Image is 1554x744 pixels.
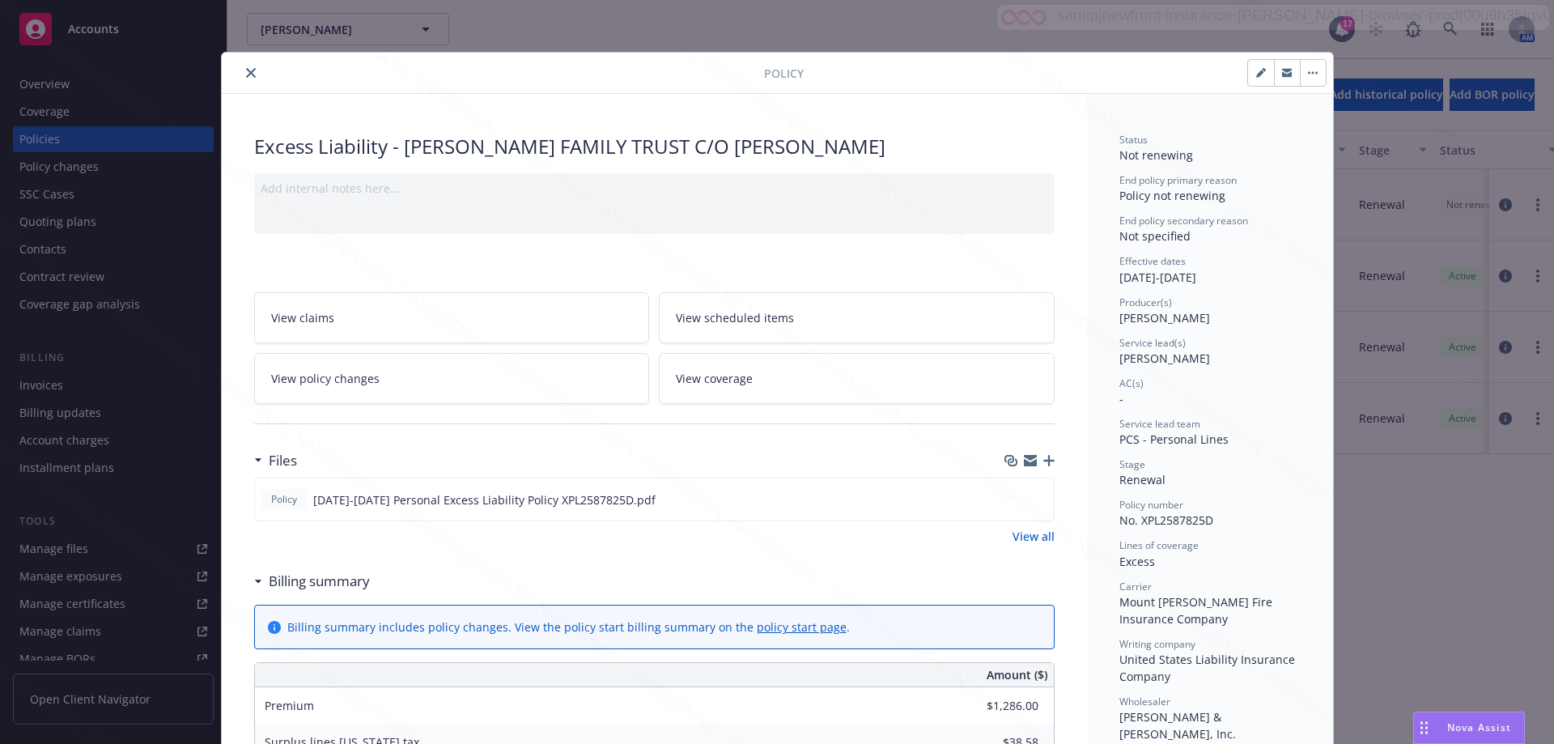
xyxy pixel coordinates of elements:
[1119,512,1213,528] span: No. XPL2587825D
[1119,652,1298,684] span: United States Liability Insurance Company
[254,450,297,471] div: Files
[269,571,370,592] h3: Billing summary
[1447,721,1511,734] span: Nova Assist
[271,309,334,326] span: View claims
[269,450,297,471] h3: Files
[254,353,650,404] a: View policy changes
[1413,712,1525,744] button: Nova Assist
[1119,147,1193,163] span: Not renewing
[1119,472,1165,487] span: Renewal
[1013,528,1055,545] a: View all
[1119,695,1170,708] span: Wholesaler
[1119,214,1248,227] span: End policy secondary reason
[1119,391,1123,406] span: -
[1414,712,1434,743] div: Drag to move
[254,133,1055,160] div: Excess Liability - [PERSON_NAME] FAMILY TRUST C/O [PERSON_NAME]
[676,309,794,326] span: View scheduled items
[241,63,261,83] button: close
[1119,254,1301,285] div: [DATE] - [DATE]
[271,370,380,387] span: View policy changes
[265,698,314,713] span: Premium
[659,292,1055,343] a: View scheduled items
[1119,580,1152,593] span: Carrier
[1119,295,1172,309] span: Producer(s)
[1119,228,1191,244] span: Not specified
[676,370,753,387] span: View coverage
[1007,491,1020,508] button: download file
[268,492,300,507] span: Policy
[1119,173,1237,187] span: End policy primary reason
[254,571,370,592] div: Billing summary
[313,491,656,508] span: [DATE]-[DATE] Personal Excess Liability Policy XPL2587825D.pdf
[764,65,804,82] span: Policy
[1119,133,1148,147] span: Status
[1119,538,1199,552] span: Lines of coverage
[1119,310,1210,325] span: [PERSON_NAME]
[261,180,1048,197] div: Add internal notes here...
[757,619,847,635] a: policy start page
[1119,554,1155,569] span: Excess
[1119,188,1225,203] span: Policy not renewing
[1119,417,1200,431] span: Service lead team
[1119,498,1183,512] span: Policy number
[1119,709,1236,742] span: [PERSON_NAME] & [PERSON_NAME], Inc.
[1119,637,1195,651] span: Writing company
[1119,432,1229,447] span: PCS - Personal Lines
[1119,254,1186,268] span: Effective dates
[1119,336,1186,350] span: Service lead(s)
[1119,376,1144,390] span: AC(s)
[987,666,1047,683] span: Amount ($)
[254,292,650,343] a: View claims
[943,694,1048,718] input: 0.00
[1119,457,1145,471] span: Stage
[1119,351,1210,366] span: [PERSON_NAME]
[287,619,850,636] div: Billing summary includes policy changes. View the policy start billing summary on the .
[659,353,1055,404] a: View coverage
[1119,594,1276,627] span: Mount [PERSON_NAME] Fire Insurance Company
[1033,491,1047,508] button: preview file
